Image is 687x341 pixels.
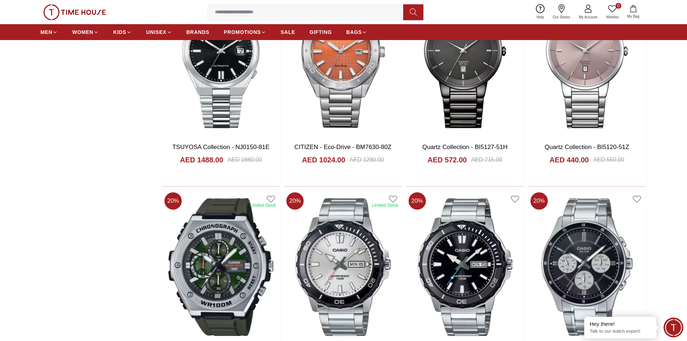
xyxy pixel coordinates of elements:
[281,26,295,39] a: SALE
[302,155,345,165] h4: AED 1024.00
[72,29,93,36] span: WOMEN
[593,156,624,164] div: AED 550.00
[602,3,623,21] a: 0Wishlist
[372,202,398,208] div: Limited Stock
[428,155,467,165] h4: AED 572.00
[309,26,332,39] a: GIFTING
[172,144,269,150] a: TSUYOSA Collection - NJ0150-81E
[576,14,600,20] span: My Account
[164,192,182,210] span: 20 %
[409,192,426,210] span: 20 %
[294,144,391,150] a: CITIZEN - Eco-Drive - BM7630-80Z
[186,29,210,36] span: BRANDS
[186,26,210,39] a: BRANDS
[590,328,651,335] p: Talk to our watch expert!
[250,202,276,208] div: Limited Stock
[72,26,99,39] a: WOMEN
[286,192,304,210] span: 20 %
[281,29,295,36] span: SALE
[590,320,651,328] div: Hey there!
[224,29,261,36] span: PROMOTIONS
[550,14,573,20] span: Our Stores
[228,156,262,164] div: AED 1860.00
[545,144,629,150] a: Quartz Collection - BI5120-51Z
[40,26,58,39] a: MEN
[146,29,166,36] span: UNISEX
[530,192,548,210] span: 20 %
[664,318,683,337] div: Chat Widget
[532,3,549,21] a: Help
[534,14,547,20] span: Help
[616,3,621,9] span: 0
[40,29,52,36] span: MEN
[623,4,644,21] button: My Bag
[309,29,332,36] span: GIFTING
[422,144,507,150] a: Quartz Collection - BI5127-51H
[346,29,362,36] span: BAGS
[603,14,621,20] span: Wishlist
[113,29,126,36] span: KIDS
[550,155,589,165] h4: AED 440.00
[113,26,132,39] a: KIDS
[224,26,267,39] a: PROMOTIONS
[43,4,106,20] img: ...
[624,14,642,19] span: My Bag
[549,3,574,21] a: Our Stores
[349,156,384,164] div: AED 1280.00
[146,26,172,39] a: UNISEX
[180,155,223,165] h4: AED 1488.00
[471,156,502,164] div: AED 715.00
[346,26,367,39] a: BAGS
